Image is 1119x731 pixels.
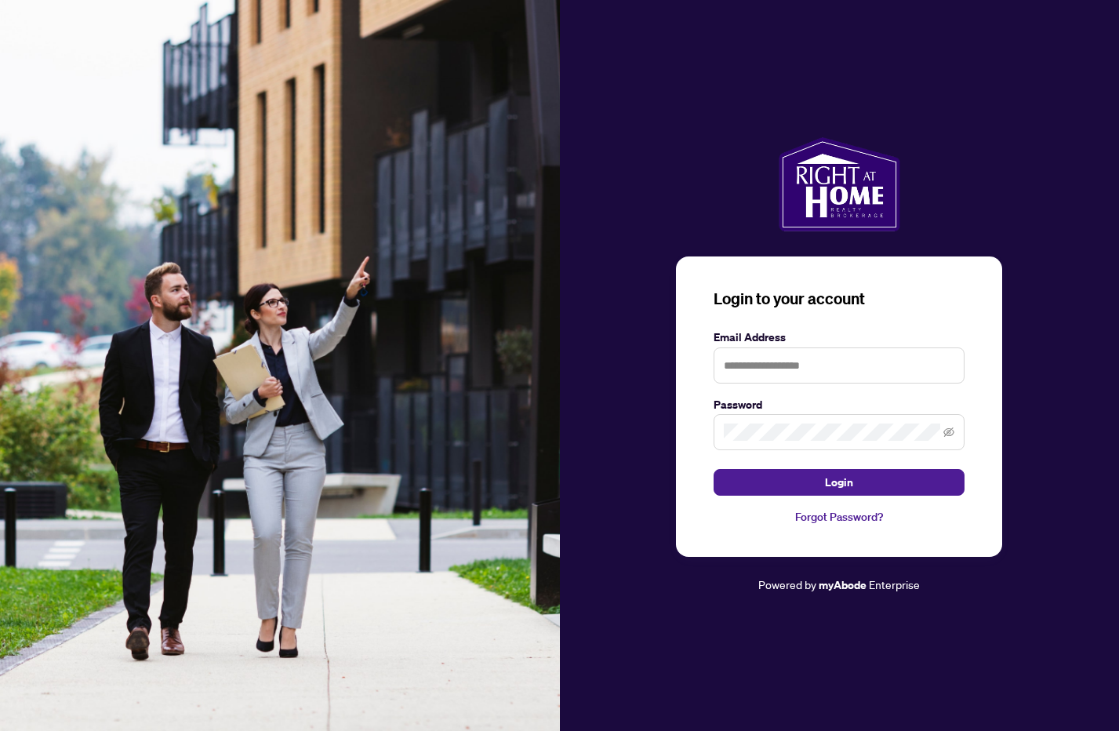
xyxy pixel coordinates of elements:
span: Login [825,470,853,495]
label: Password [714,396,965,413]
span: Enterprise [869,577,920,591]
span: Powered by [758,577,816,591]
h3: Login to your account [714,288,965,310]
a: Forgot Password? [714,508,965,526]
img: ma-logo [779,137,900,231]
a: myAbode [819,576,866,594]
span: eye-invisible [943,427,954,438]
button: Login [714,469,965,496]
label: Email Address [714,329,965,346]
